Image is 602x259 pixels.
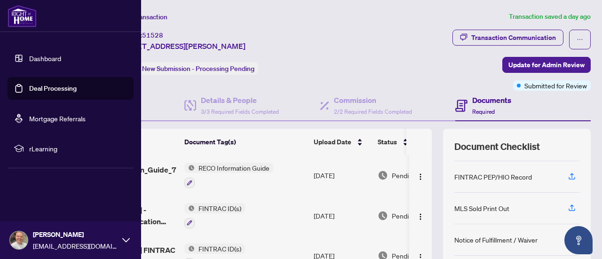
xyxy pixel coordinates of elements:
[413,208,428,223] button: Logo
[195,243,245,254] span: FINTRAC ID(s)
[310,196,374,236] td: [DATE]
[454,203,509,213] div: MLS Sold Print Out
[142,64,254,73] span: New Submission - Processing Pending
[29,143,127,154] span: rLearning
[8,5,37,27] img: logo
[334,108,412,115] span: 2/2 Required Fields Completed
[184,203,195,213] img: Status Icon
[577,36,583,43] span: ellipsis
[378,211,388,221] img: Document Status
[10,231,28,249] img: Profile Icon
[392,211,439,221] span: Pending Review
[392,170,439,181] span: Pending Review
[417,173,424,181] img: Logo
[334,94,412,106] h4: Commission
[472,94,511,106] h4: Documents
[195,203,245,213] span: FINTRAC ID(s)
[502,57,591,73] button: Update for Admin Review
[117,13,167,21] span: View Transaction
[33,229,118,240] span: [PERSON_NAME]
[29,84,77,93] a: Deal Processing
[29,54,61,63] a: Dashboard
[314,137,351,147] span: Upload Date
[564,226,593,254] button: Open asap
[310,155,374,196] td: [DATE]
[33,241,118,251] span: [EMAIL_ADDRESS][DOMAIN_NAME]
[184,203,245,228] button: Status IconFINTRAC ID(s)
[472,108,495,115] span: Required
[454,235,538,245] div: Notice of Fulfillment / Waiver
[454,172,532,182] div: FINTRAC PEP/HIO Record
[413,168,428,183] button: Logo
[452,30,563,46] button: Transaction Communication
[184,243,195,254] img: Status Icon
[29,114,86,123] a: Mortgage Referrals
[117,62,258,75] div: Status:
[509,11,591,22] article: Transaction saved a day ago
[184,163,273,188] button: Status IconRECO Information Guide
[201,108,279,115] span: 3/3 Required Fields Completed
[508,57,585,72] span: Update for Admin Review
[378,137,397,147] span: Status
[524,80,587,91] span: Submitted for Review
[142,31,163,39] span: 51528
[471,30,556,45] div: Transaction Communication
[454,140,540,153] span: Document Checklist
[310,129,374,155] th: Upload Date
[181,129,310,155] th: Document Tag(s)
[417,213,424,220] img: Logo
[117,40,246,52] span: [STREET_ADDRESS][PERSON_NAME]
[374,129,454,155] th: Status
[195,163,273,173] span: RECO Information Guide
[378,170,388,181] img: Document Status
[201,94,279,106] h4: Details & People
[184,163,195,173] img: Status Icon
